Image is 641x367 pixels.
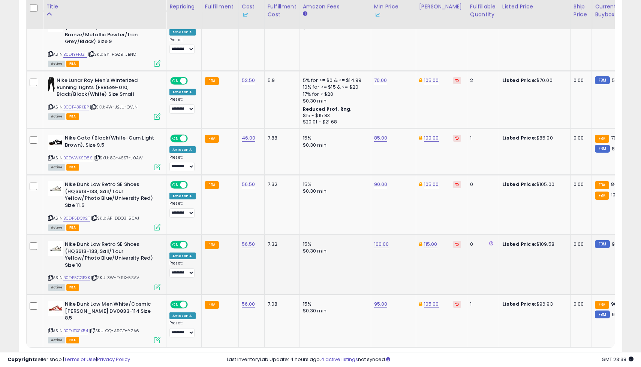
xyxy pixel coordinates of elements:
span: 84.97 [611,181,625,188]
a: 56.00 [242,300,255,308]
a: 4 active listings [321,356,358,363]
small: FBA [205,241,219,249]
span: FBA [66,61,79,67]
a: 95.00 [374,300,388,308]
span: 80 [612,145,618,152]
span: OFF [187,78,199,84]
div: Amazon AI [169,146,196,153]
div: Fulfillment [205,3,235,10]
span: 59.99 [612,77,625,84]
div: $0.30 min [303,188,365,195]
div: 15% [303,135,365,141]
div: Current Buybox Price [595,3,634,18]
span: OFF [187,302,199,308]
span: OFF [187,242,199,248]
div: 7.88 [268,135,294,141]
b: Nike Dunk Low Retro SE Shoes (HQ3613-133, Sail/Tour Yellow/Photo Blue/University Red) Size 10 [65,241,156,270]
span: FBA [66,337,79,343]
div: Amazon AI [169,193,196,199]
small: FBA [595,181,609,189]
span: All listings currently available for purchase on Amazon [48,113,65,120]
span: | SKU: AP-DDO3-50AJ [91,215,139,221]
b: Listed Price: [502,241,536,248]
div: Fulfillable Quantity [470,3,496,18]
div: 0.00 [574,241,586,248]
span: FBA [66,224,79,231]
small: FBA [205,135,219,143]
a: B0DJTXSX54 [63,328,88,334]
div: Preset: [169,97,196,114]
a: B0DP5CGPXK [63,275,90,281]
div: 7.32 [268,181,294,188]
b: Nike Lunar Roam SE Men's Shoes (FZ8116-200, Desert Bronze/Metallic Pewter/Iron Grey/Black) Size 9 [65,17,156,47]
img: InventoryLab Logo [374,11,382,19]
b: Listed Price: [502,181,536,188]
div: $96.93 [502,301,565,308]
div: 15% [303,181,365,188]
div: ASIN: [48,181,160,230]
span: ON [171,135,180,142]
a: 46.00 [242,134,256,142]
small: FBM [595,240,610,248]
div: Ship Price [574,3,589,18]
div: ASIN: [48,135,160,169]
span: 93.97 [612,311,625,318]
div: Title [46,3,163,10]
div: Some or all of the values in this column are provided from Inventory Lab. [374,10,413,18]
span: FBA [66,113,79,120]
div: 15% [303,241,365,248]
div: 5.9 [268,77,294,84]
div: $0.30 min [303,308,365,314]
div: 1 [470,135,493,141]
div: 1 [470,301,493,308]
small: FBM [595,311,610,318]
div: Repricing [169,3,198,10]
span: ON [171,302,180,308]
b: Listed Price: [502,77,536,84]
img: 21n+wrnh9dL._SL40_.jpg [48,77,55,92]
a: B0DP5DCX2T [63,215,90,221]
div: $85.00 [502,135,565,141]
div: Preset: [169,321,196,337]
strong: Copyright [7,356,35,363]
b: Reduced Prof. Rng. [303,106,352,112]
div: $70.00 [502,77,565,84]
img: 310xu4-lecL._SL40_.jpg [48,135,63,150]
span: ON [171,242,180,248]
small: FBM [595,145,610,153]
b: Nike Gato (Black/White-Gum Light Brown), Size 9.5 [65,135,156,150]
span: | SKU: 4W-J2JU-OVJN [90,104,138,110]
span: All listings currently available for purchase on Amazon [48,224,65,231]
b: Listed Price: [502,300,536,308]
small: FBA [595,192,609,200]
div: 0.00 [574,301,586,308]
div: Preset: [169,37,196,54]
div: 7.32 [268,241,294,248]
div: 0.00 [574,135,586,141]
div: Amazon AI [169,29,196,36]
span: 96.97 [612,241,625,248]
div: 0.00 [574,181,586,188]
div: 7.08 [268,301,294,308]
small: FBA [205,181,219,189]
div: $20.01 - $21.68 [303,119,365,125]
b: Nike Dunk Low Men White/Cosmic [PERSON_NAME] DV0833-114 Size 8.5 [65,301,156,324]
div: Amazon AI [169,312,196,319]
div: ASIN: [48,241,160,290]
div: $0.30 min [303,98,365,104]
b: Listed Price: [502,134,536,141]
div: Preset: [169,201,196,218]
div: Amazon Fees [303,3,368,10]
div: 2 [470,77,493,84]
span: 79.6 [611,134,621,141]
img: InventoryLab Logo [242,11,249,19]
a: Privacy Policy [97,356,130,363]
div: 0 [470,181,493,188]
span: OFF [187,182,199,188]
img: 31GtOQet1-L._SL40_.jpg [48,241,63,256]
span: FBA [66,284,79,291]
b: Nike Dunk Low Retro SE Shoes (HQ3613-133, Sail/Tour Yellow/Photo Blue/University Red) Size 11.5 [65,181,156,211]
div: Preset: [169,155,196,172]
span: 96.98 [611,300,625,308]
span: ON [171,182,180,188]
